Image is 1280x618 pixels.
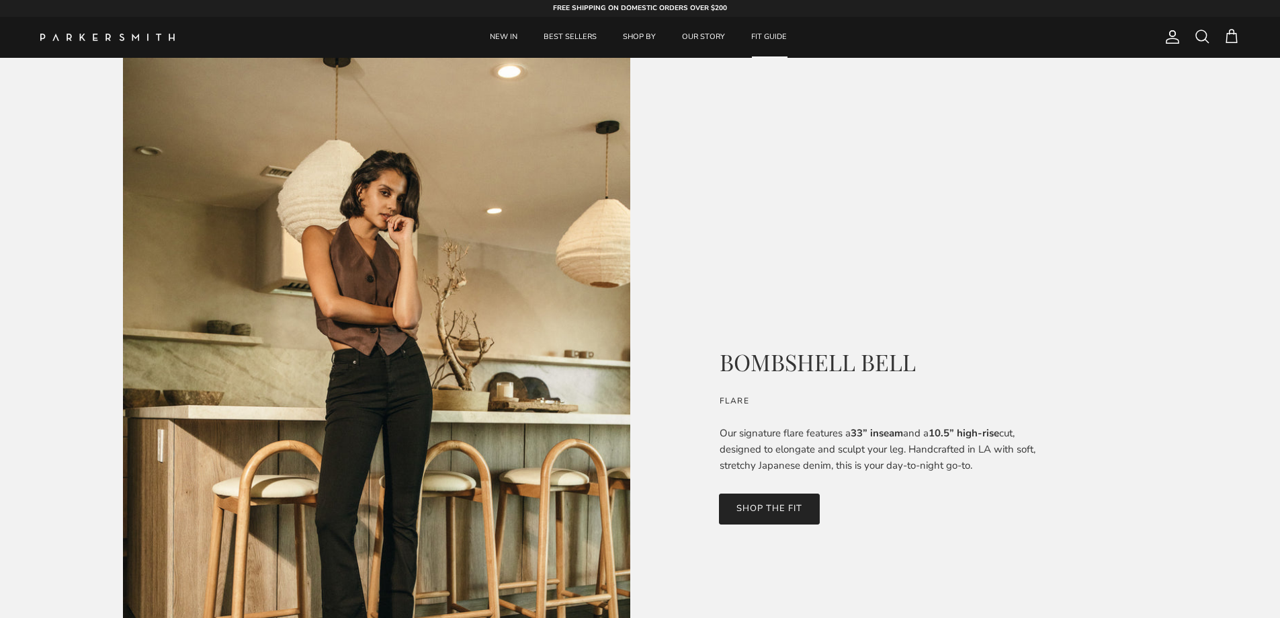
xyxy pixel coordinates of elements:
p: Our signature flare features a and a cut, designed to elongate and sculpt your leg. Handcrafted i... [720,425,1048,473]
img: Parker Smith [40,34,175,41]
strong: FREE SHIPPING ON DOMESTIC ORDERS OVER $200 [553,3,727,13]
a: BEST SELLERS [531,17,609,58]
div: Primary [200,17,1077,58]
a: SHOP BY [611,17,668,58]
a: FIT GUIDE [739,17,799,58]
h2: BOMBSHELL BELL [720,348,1048,376]
a: OUR STORY [670,17,737,58]
a: Account [1159,29,1181,45]
strong: 10.5” high-rise [929,426,999,440]
div: FLARE [720,396,1048,407]
a: SHOP THE FIT [719,494,820,525]
a: NEW IN [478,17,529,58]
strong: 33” inseam [851,426,903,440]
